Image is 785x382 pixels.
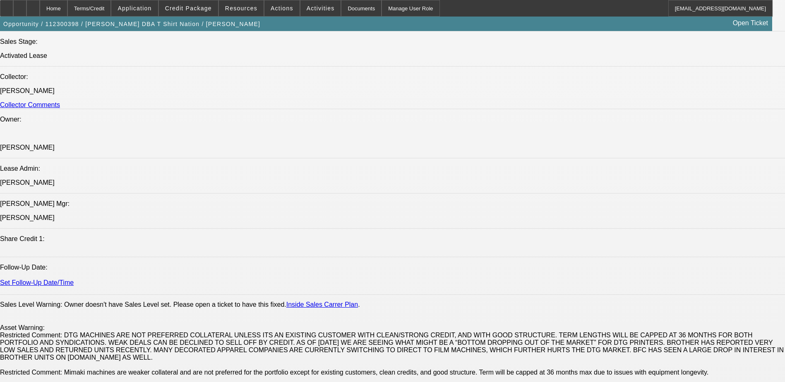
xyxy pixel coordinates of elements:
[271,5,293,12] span: Actions
[219,0,264,16] button: Resources
[225,5,257,12] span: Resources
[300,0,341,16] button: Activities
[64,301,360,308] label: Owner doesn't have Sales Level set. Please open a ticket to have this fixed. .
[111,0,158,16] button: Application
[165,5,212,12] span: Credit Package
[730,16,771,30] a: Open Ticket
[159,0,218,16] button: Credit Package
[3,21,260,27] span: Opportunity / 112300398 / [PERSON_NAME] DBA T Shirt Nation / [PERSON_NAME]
[118,5,151,12] span: Application
[264,0,300,16] button: Actions
[307,5,335,12] span: Activities
[286,301,358,308] a: Inside Sales Carrer Plan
